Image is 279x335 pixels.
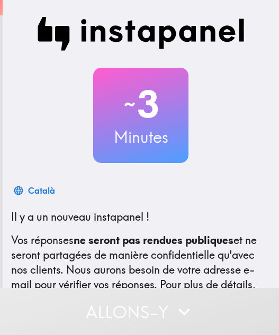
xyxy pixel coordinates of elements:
img: Instapanel [37,17,245,51]
p: Vos réponses et ne seront partagées de manière confidentielle qu'avec nos clients. Nous aurons be... [11,233,271,322]
button: Català [11,180,59,201]
div: Català [28,183,55,198]
h2: 3 [93,83,188,126]
h3: Minutes [93,126,188,148]
span: ~ [122,88,137,120]
b: ne seront pas rendues publiques [74,233,233,247]
span: Il y a un nouveau instapanel ! [11,210,149,223]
